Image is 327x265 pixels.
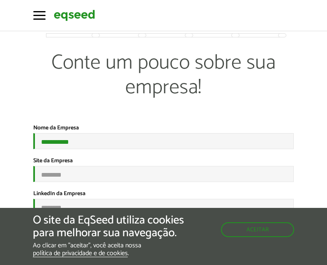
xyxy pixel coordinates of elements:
[54,9,95,22] img: EqSeed
[33,250,128,257] a: política de privacidade e de cookies
[33,242,190,257] p: Ao clicar em "aceitar", você aceita nossa .
[33,214,190,240] h5: O site da EqSeed utiliza cookies para melhorar sua navegação.
[33,191,85,197] label: LinkedIn da Empresa
[33,125,79,131] label: Nome da Empresa
[33,158,73,164] label: Site da Empresa
[221,222,294,237] button: Aceitar
[46,51,281,124] p: Conte um pouco sobre sua empresa!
